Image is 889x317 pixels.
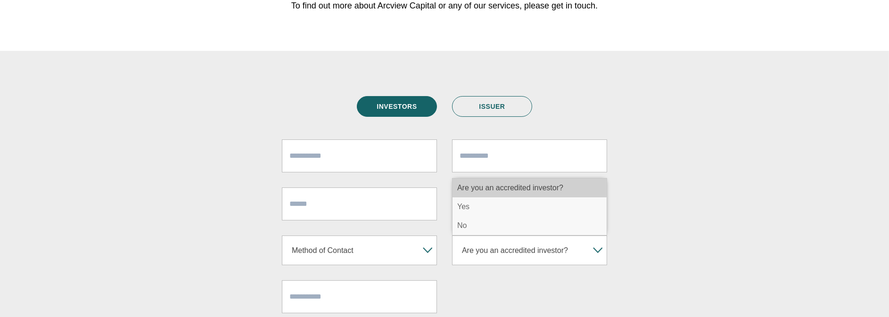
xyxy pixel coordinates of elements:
[452,96,532,117] a: ISSUER
[457,236,589,265] span: Are you an accredited investor?
[287,236,419,265] span: Method of Contact
[453,216,607,235] li: No
[419,236,436,265] b: ▾
[357,96,437,117] a: INVESTORS
[453,179,607,197] li: Are you an accredited investor?
[589,236,607,265] b: ▾
[453,197,607,216] li: Yes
